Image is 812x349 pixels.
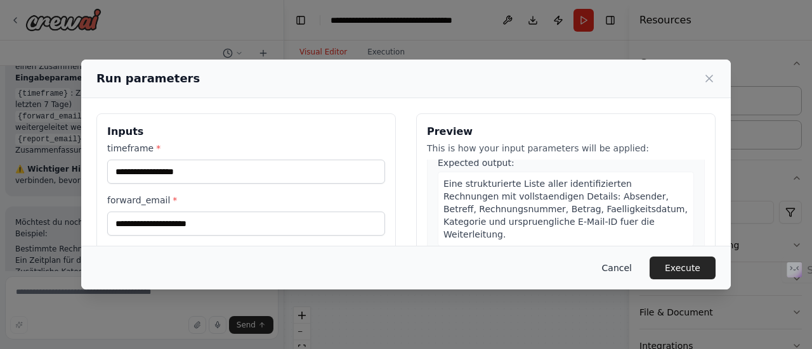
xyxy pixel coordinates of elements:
h3: Inputs [107,124,385,139]
h2: Run parameters [96,70,200,87]
span: Eine strukturierte Liste aller identifizierten Rechnungen mit vollstaendigen Details: Absender, B... [443,179,688,239]
label: forward_email [107,194,385,206]
label: timeframe [107,142,385,155]
button: Execute [650,257,716,279]
p: This is how your input parameters will be applied: [427,142,705,155]
button: Cancel [592,257,642,279]
h3: Preview [427,124,705,139]
span: Expected output: [438,158,514,168]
